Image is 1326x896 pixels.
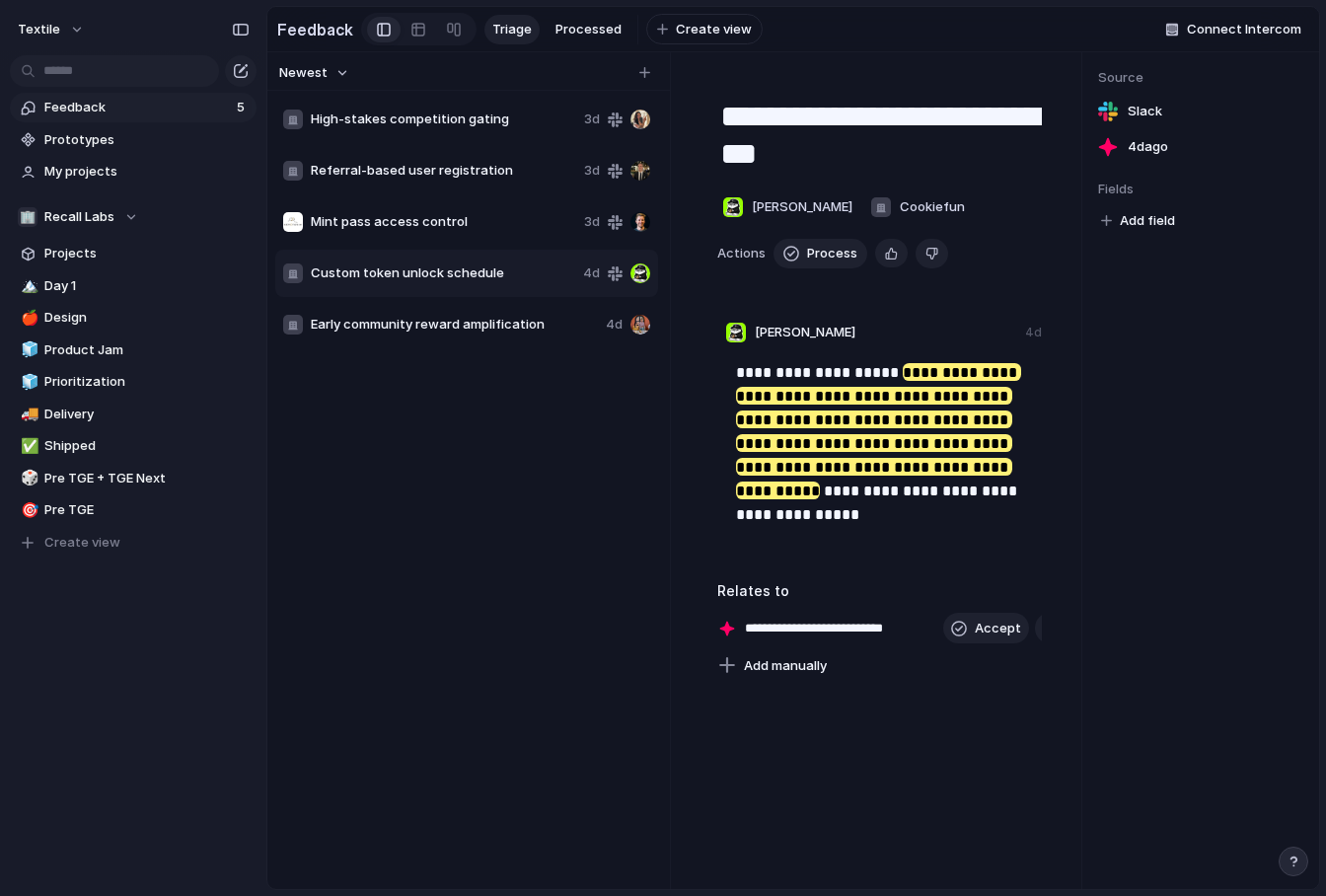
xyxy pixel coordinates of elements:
[10,157,257,187] a: My projects
[584,110,600,129] span: 3d
[44,405,250,424] span: Delivery
[755,323,855,342] span: [PERSON_NAME]
[21,371,35,394] div: 🧊
[710,652,835,680] button: Add manually
[1128,137,1168,157] span: 4d ago
[606,315,623,335] span: 4d
[807,244,857,263] span: Process
[584,161,600,181] span: 3d
[10,464,257,493] a: 🎲Pre TGE + TGE Next
[10,336,257,365] a: 🧊Product Jam
[44,308,250,328] span: Design
[548,15,629,44] a: Processed
[10,93,257,122] a: Feedback5
[44,162,250,182] span: My projects
[44,372,250,392] span: Prioritization
[237,98,249,117] span: 5
[21,307,35,330] div: 🍎
[311,212,576,232] span: Mint pass access control
[311,161,576,181] span: Referral-based user registration
[717,580,1042,601] h3: Relates to
[276,60,352,86] button: Newest
[279,63,328,83] span: Newest
[44,500,250,520] span: Pre TGE
[676,20,752,39] span: Create view
[1187,20,1301,39] span: Connect Intercom
[18,372,37,392] button: 🧊
[583,263,600,283] span: 4d
[18,207,37,227] div: 🏢
[21,403,35,425] div: 🚚
[44,436,250,456] span: Shipped
[311,315,598,335] span: Early community reward amplification
[44,340,250,360] span: Product Jam
[10,303,257,333] a: 🍎Design
[752,197,852,217] span: [PERSON_NAME]
[18,405,37,424] button: 🚚
[10,239,257,268] a: Projects
[1157,15,1309,44] button: Connect Intercom
[1120,211,1175,231] span: Add field
[44,469,250,488] span: Pre TGE + TGE Next
[865,191,970,223] button: Cookiefun
[10,431,257,461] a: ✅Shipped
[943,613,1029,644] button: Accept
[21,274,35,297] div: 🏔️
[44,98,231,117] span: Feedback
[18,500,37,520] button: 🎯
[44,276,250,296] span: Day 1
[18,308,37,328] button: 🍎
[900,197,965,217] span: Cookiefun
[1098,180,1303,199] span: Fields
[21,467,35,489] div: 🎲
[21,338,35,361] div: 🧊
[18,469,37,488] button: 🎲
[10,528,257,558] button: Create view
[773,239,867,268] button: Process
[10,202,257,232] button: 🏢Recall Labs
[311,263,575,283] span: Custom token unlock schedule
[1098,68,1303,88] span: Source
[44,244,250,263] span: Projects
[18,436,37,456] button: ✅
[1098,208,1178,234] button: Add field
[744,656,827,676] span: Add manually
[10,495,257,525] a: 🎯Pre TGE
[916,239,948,268] button: Delete
[18,276,37,296] button: 🏔️
[44,207,114,227] span: Recall Labs
[21,435,35,458] div: ✅
[484,15,540,44] a: Triage
[717,191,857,223] button: [PERSON_NAME]
[555,20,622,39] span: Processed
[311,110,576,129] span: High-stakes competition gating
[717,244,766,263] span: Actions
[44,533,120,553] span: Create view
[18,340,37,360] button: 🧊
[18,20,60,39] span: Textile
[9,14,95,45] button: Textile
[10,367,257,397] a: 🧊Prioritization
[10,125,257,155] a: Prototypes
[10,271,257,301] a: 🏔️Day 1
[1128,102,1162,121] span: Slack
[975,619,1021,638] span: Accept
[492,20,532,39] span: Triage
[277,18,353,41] h2: Feedback
[646,14,763,45] button: Create view
[10,400,257,429] a: 🚚Delivery
[584,212,600,232] span: 3d
[1025,324,1042,341] div: 4d
[1098,98,1303,125] a: Slack
[44,130,250,150] span: Prototypes
[21,499,35,522] div: 🎯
